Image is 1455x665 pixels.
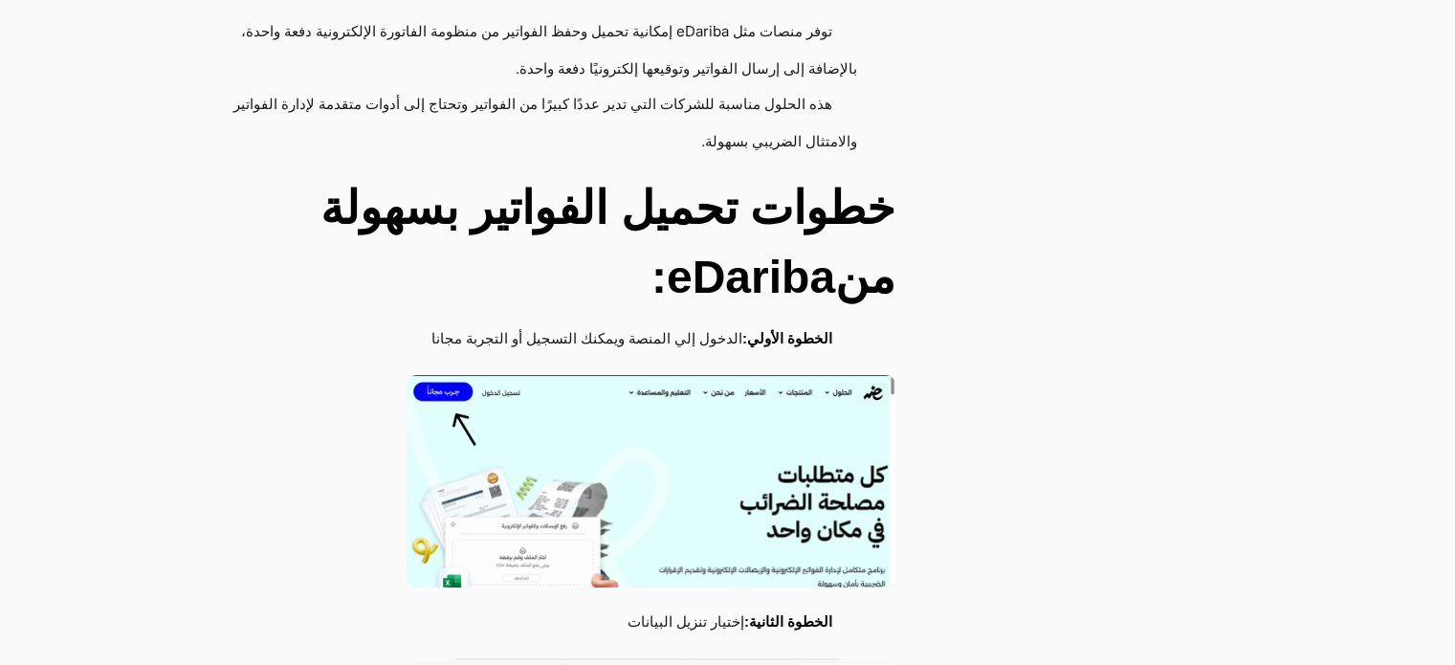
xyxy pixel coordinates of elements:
strong: الخطوة الأولي: [742,330,832,346]
li: الدخول إلي المنصة ويمكنك التسجيل أو التجربة مجانا [176,321,857,359]
li: إختيار تنزيل البيانات [176,605,857,642]
li: هذه الحلول مناسبة للشركات التي تدير عددًا كبيرًا من الفواتير وتحتاج إلى أدوات متقدمة لإدارة الفوا... [176,87,857,160]
h2: خطوات تحميل الفواتير بسهولة منeDariba: [157,174,895,312]
strong: الخطوة الثانية: [744,613,832,630]
li: توفر منصات مثل eDariba إمكانية تحميل وحفظ الفواتير من منظومة الفاتورة الإلكترونية دفعة واحدة، بال... [176,14,857,87]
